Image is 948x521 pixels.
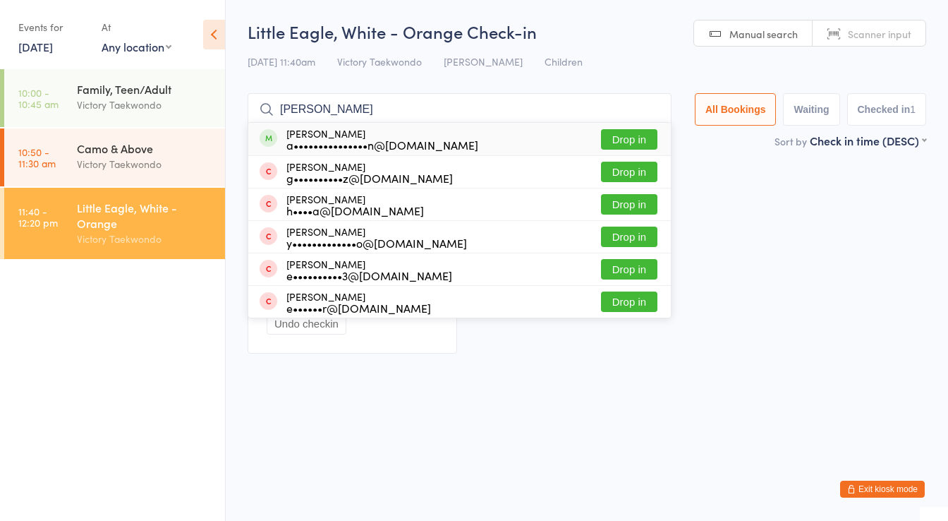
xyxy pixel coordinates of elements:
[18,39,53,54] a: [DATE]
[286,205,424,216] div: h••••a@[DOMAIN_NAME]
[337,54,422,68] span: Victory Taekwondo
[601,227,657,247] button: Drop in
[695,93,777,126] button: All Bookings
[102,39,171,54] div: Any location
[77,231,213,247] div: Victory Taekwondo
[102,16,171,39] div: At
[18,146,56,169] time: 10:50 - 11:30 am
[18,87,59,109] time: 10:00 - 10:45 am
[248,93,671,126] input: Search
[601,194,657,215] button: Drop in
[286,128,478,150] div: [PERSON_NAME]
[729,27,798,41] span: Manual search
[848,27,911,41] span: Scanner input
[840,481,925,498] button: Exit kiosk mode
[286,139,478,150] div: a•••••••••••••••n@[DOMAIN_NAME]
[810,133,926,148] div: Check in time (DESC)
[286,161,453,184] div: [PERSON_NAME]
[601,259,657,280] button: Drop in
[267,313,346,335] button: Undo checkin
[910,104,916,115] div: 1
[77,200,213,231] div: Little Eagle, White - Orange
[4,69,225,127] a: 10:00 -10:45 amFamily, Teen/AdultVictory Taekwondo
[286,270,452,281] div: e••••••••••3@[DOMAIN_NAME]
[286,258,452,281] div: [PERSON_NAME]
[545,54,583,68] span: Children
[601,292,657,312] button: Drop in
[77,81,213,97] div: Family, Teen/Adult
[847,93,927,126] button: Checked in1
[601,129,657,150] button: Drop in
[774,134,807,148] label: Sort by
[286,172,453,184] div: g••••••••••z@[DOMAIN_NAME]
[4,128,225,186] a: 10:50 -11:30 amCamo & AboveVictory Taekwondo
[286,291,431,313] div: [PERSON_NAME]
[286,302,431,313] div: e••••••r@[DOMAIN_NAME]
[601,162,657,182] button: Drop in
[77,97,213,113] div: Victory Taekwondo
[248,54,315,68] span: [DATE] 11:40am
[77,156,213,172] div: Victory Taekwondo
[248,20,926,43] h2: Little Eagle, White - Orange Check-in
[18,16,87,39] div: Events for
[4,188,225,259] a: 11:40 -12:20 pmLittle Eagle, White - OrangeVictory Taekwondo
[286,193,424,216] div: [PERSON_NAME]
[286,237,467,248] div: y•••••••••••••o@[DOMAIN_NAME]
[18,205,58,228] time: 11:40 - 12:20 pm
[77,140,213,156] div: Camo & Above
[286,226,467,248] div: [PERSON_NAME]
[444,54,523,68] span: [PERSON_NAME]
[783,93,839,126] button: Waiting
